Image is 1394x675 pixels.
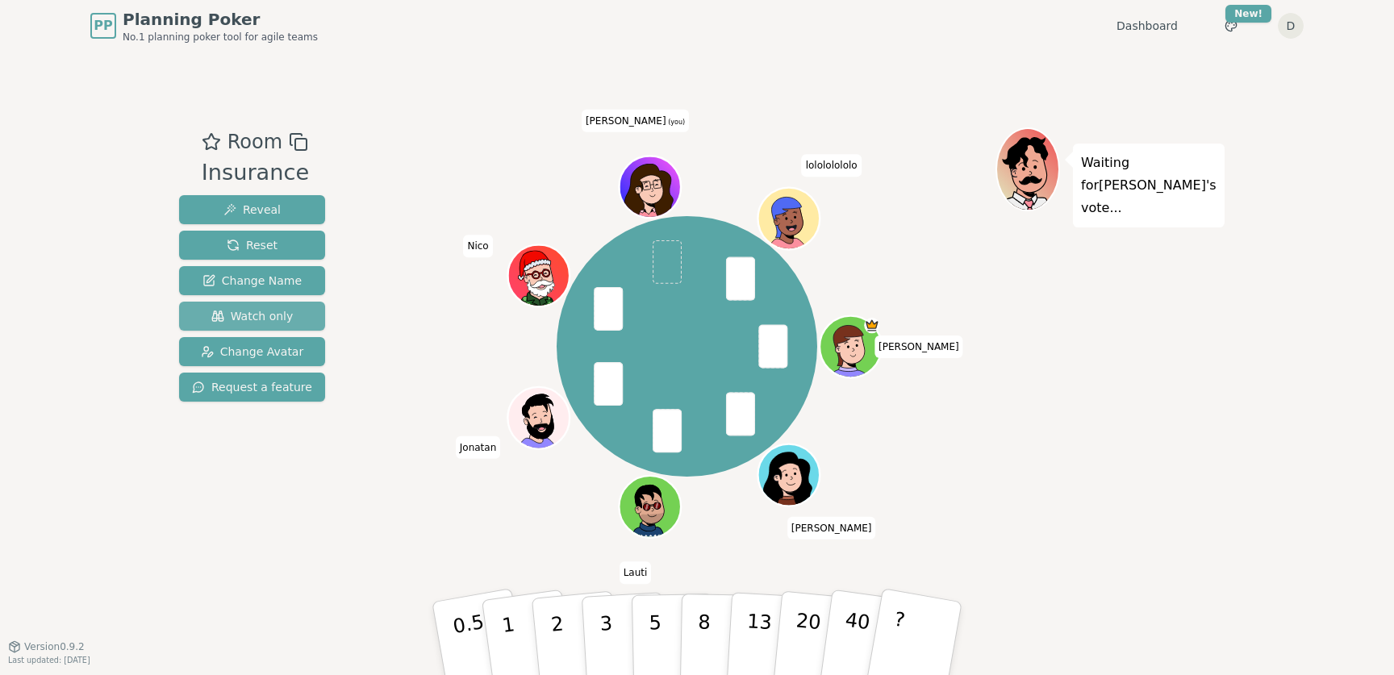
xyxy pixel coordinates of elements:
[802,154,862,177] span: Click to change your name
[201,344,304,360] span: Change Avatar
[90,8,318,44] a: PPPlanning PokerNo.1 planning poker tool for agile teams
[787,517,876,540] span: Click to change your name
[202,156,309,190] div: Insurance
[179,337,325,366] button: Change Avatar
[456,436,501,459] span: Click to change your name
[179,302,325,331] button: Watch only
[8,640,85,653] button: Version0.9.2
[8,656,90,665] span: Last updated: [DATE]
[192,379,312,395] span: Request a feature
[123,31,318,44] span: No.1 planning poker tool for agile teams
[582,110,689,132] span: Click to change your name
[1116,18,1178,34] a: Dashboard
[179,266,325,295] button: Change Name
[202,273,302,289] span: Change Name
[211,308,294,324] span: Watch only
[463,235,492,257] span: Click to change your name
[1225,5,1271,23] div: New!
[202,127,221,156] button: Add as favourite
[179,231,325,260] button: Reset
[223,202,281,218] span: Reveal
[179,195,325,224] button: Reveal
[1217,11,1246,40] button: New!
[1278,13,1304,39] button: D
[123,8,318,31] span: Planning Poker
[620,561,652,584] span: Click to change your name
[227,127,282,156] span: Room
[874,335,963,358] span: Click to change your name
[24,640,85,653] span: Version 0.9.2
[865,318,880,333] span: Luisa is the host
[94,16,112,35] span: PP
[666,119,686,126] span: (you)
[179,373,325,402] button: Request a feature
[227,237,278,253] span: Reset
[1081,152,1217,219] p: Waiting for [PERSON_NAME] 's vote...
[621,158,679,216] button: Click to change your avatar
